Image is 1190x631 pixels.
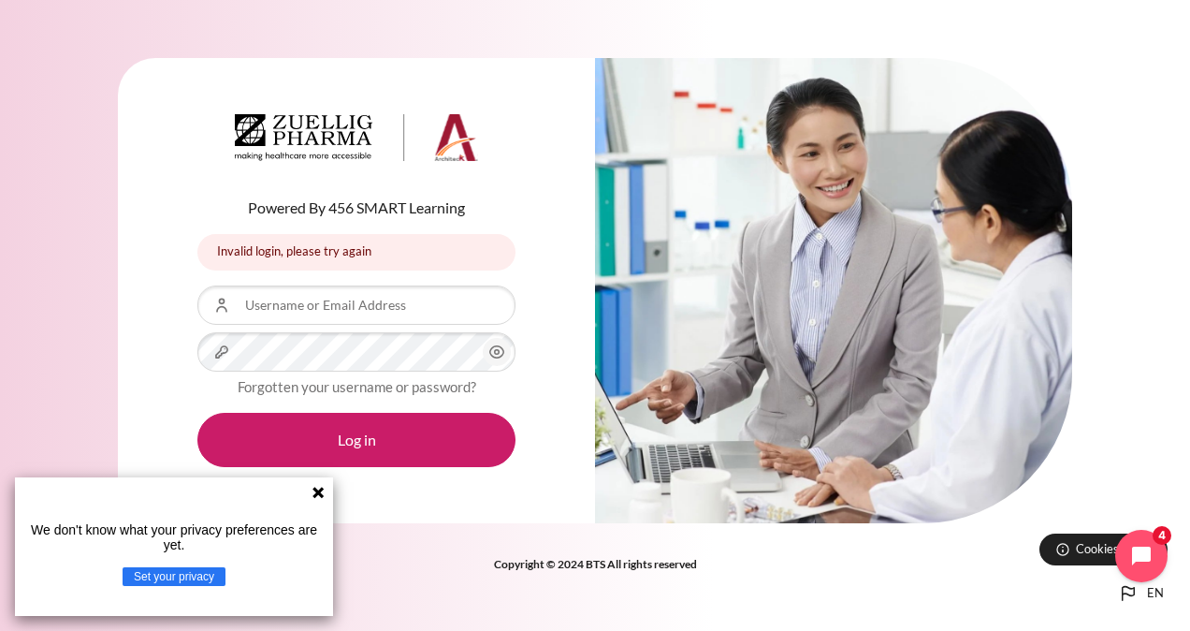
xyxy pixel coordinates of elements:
img: Architeck [235,114,478,161]
p: We don't know what your privacy preferences are yet. [22,522,326,552]
strong: Copyright © 2024 BTS All rights reserved [494,557,697,571]
a: Forgotten your username or password? [238,378,476,395]
button: Set your privacy [123,567,225,586]
span: Cookies notice [1076,540,1154,558]
button: Log in [197,413,515,467]
button: Languages [1110,575,1171,612]
button: Cookies notice [1039,534,1168,565]
span: en [1147,584,1164,603]
input: Username or Email Address [197,286,515,325]
div: Invalid login, please try again [197,234,515,271]
a: Architeck [235,114,478,169]
p: Powered By 456 SMART Learning [197,197,515,219]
